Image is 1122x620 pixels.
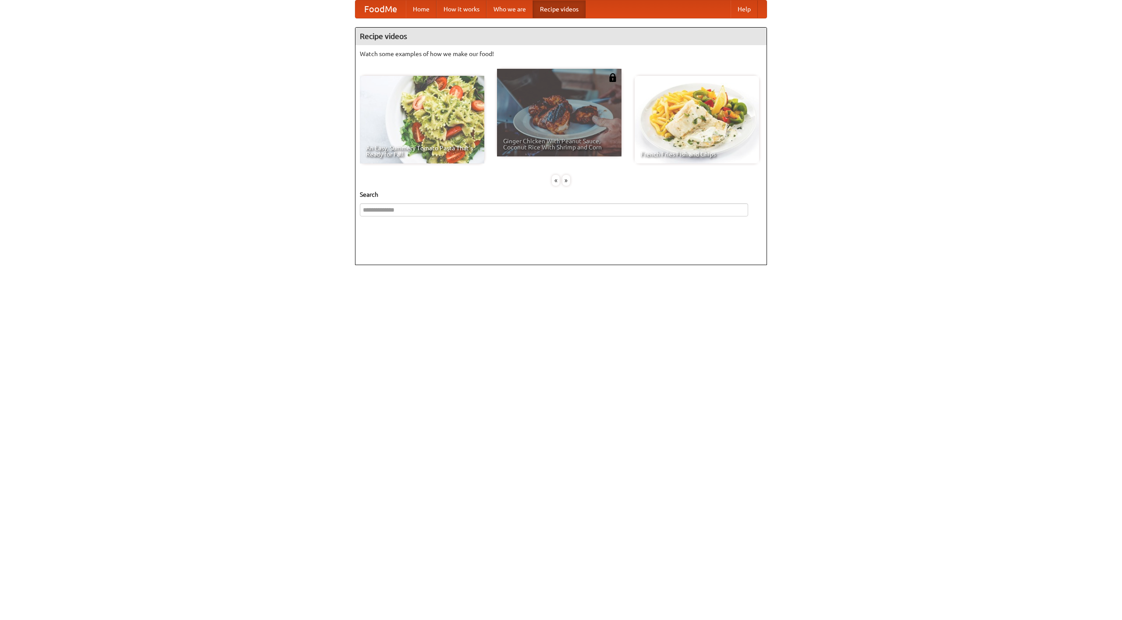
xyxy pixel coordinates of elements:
[360,50,762,58] p: Watch some examples of how we make our food!
[552,175,560,186] div: «
[437,0,486,18] a: How it works
[562,175,570,186] div: »
[406,0,437,18] a: Home
[486,0,533,18] a: Who we are
[635,76,759,163] a: French Fries Fish and Chips
[360,76,484,163] a: An Easy, Summery Tomato Pasta That's Ready for Fall
[641,151,753,157] span: French Fries Fish and Chips
[608,73,617,82] img: 483408.png
[731,0,758,18] a: Help
[355,28,767,45] h4: Recipe videos
[360,190,762,199] h5: Search
[533,0,586,18] a: Recipe videos
[366,145,478,157] span: An Easy, Summery Tomato Pasta That's Ready for Fall
[355,0,406,18] a: FoodMe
